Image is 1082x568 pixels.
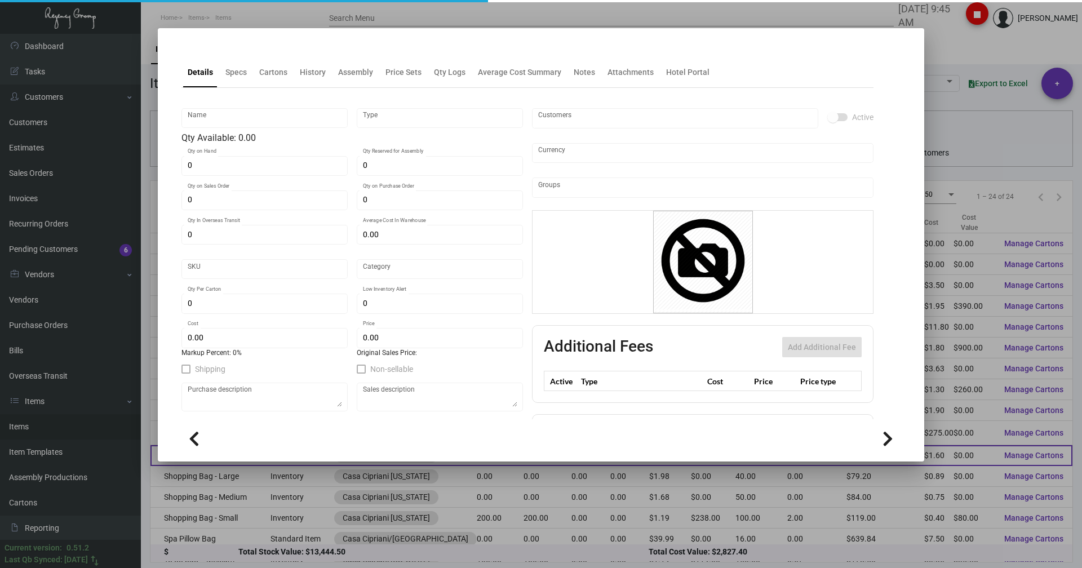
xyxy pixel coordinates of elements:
[538,183,868,192] input: Add new..
[574,66,595,78] div: Notes
[5,554,88,566] div: Last Qb Synced: [DATE]
[782,337,862,357] button: Add Additional Fee
[478,66,561,78] div: Average Cost Summary
[578,371,704,391] th: Type
[338,66,373,78] div: Assembly
[852,110,873,124] span: Active
[370,362,413,376] span: Non-sellable
[538,114,813,123] input: Add new..
[788,343,856,352] span: Add Additional Fee
[666,66,709,78] div: Hotel Portal
[751,371,797,391] th: Price
[607,66,654,78] div: Attachments
[195,362,225,376] span: Shipping
[385,66,422,78] div: Price Sets
[544,337,653,357] h2: Additional Fees
[544,371,579,391] th: Active
[434,66,465,78] div: Qty Logs
[259,66,287,78] div: Cartons
[300,66,326,78] div: History
[704,371,751,391] th: Cost
[181,131,523,145] div: Qty Available: 0.00
[5,542,62,554] div: Current version:
[188,66,213,78] div: Details
[66,542,89,554] div: 0.51.2
[797,371,848,391] th: Price type
[225,66,247,78] div: Specs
